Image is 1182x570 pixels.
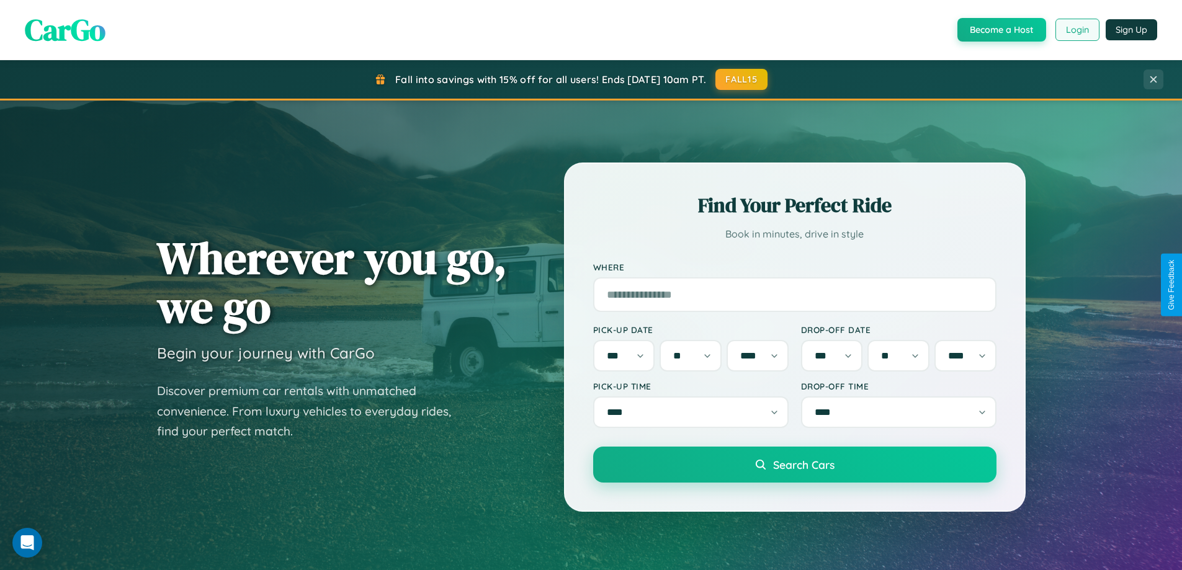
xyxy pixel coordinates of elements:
span: Search Cars [773,458,835,471]
label: Where [593,262,996,272]
p: Book in minutes, drive in style [593,225,996,243]
button: Become a Host [957,18,1046,42]
button: Login [1055,19,1099,41]
label: Drop-off Time [801,381,996,391]
h1: Wherever you go, we go [157,233,507,331]
label: Pick-up Date [593,324,789,335]
div: Open Intercom Messenger [12,528,42,558]
h3: Begin your journey with CarGo [157,344,375,362]
span: CarGo [25,9,105,50]
label: Pick-up Time [593,381,789,391]
button: FALL15 [715,69,768,90]
label: Drop-off Date [801,324,996,335]
button: Search Cars [593,447,996,483]
div: Give Feedback [1167,260,1176,310]
h2: Find Your Perfect Ride [593,192,996,219]
p: Discover premium car rentals with unmatched convenience. From luxury vehicles to everyday rides, ... [157,381,467,442]
span: Fall into savings with 15% off for all users! Ends [DATE] 10am PT. [395,73,706,86]
button: Sign Up [1106,19,1157,40]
